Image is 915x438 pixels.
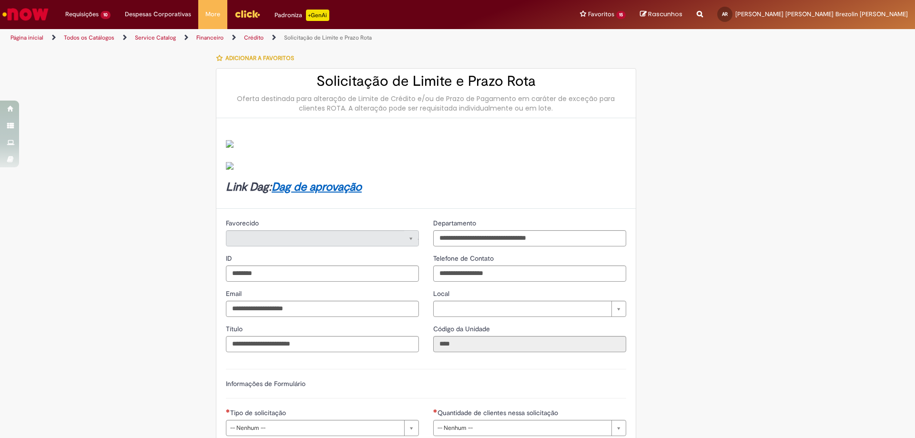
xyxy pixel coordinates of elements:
[437,420,607,436] span: -- Nenhum --
[226,180,362,194] strong: Link Dag:
[205,10,220,19] span: More
[433,230,626,246] input: Departamento
[244,34,264,41] a: Crédito
[284,34,372,41] a: Solicitação de Limite e Prazo Rota
[196,34,224,41] a: Financeiro
[64,34,114,41] a: Todos os Catálogos
[125,10,191,19] span: Despesas Corporativas
[226,409,230,413] span: Necessários
[616,11,626,19] span: 15
[588,10,614,19] span: Favoritos
[226,289,244,298] span: Email
[306,10,329,21] p: +GenAi
[226,73,626,89] h2: Solicitação de Limite e Prazo Rota
[101,11,111,19] span: 10
[226,140,234,148] img: sys_attachment.do
[433,336,626,352] input: Código da Unidade
[433,254,496,263] span: Telefone de Contato
[226,94,626,113] div: Oferta destinada para alteração de Limite de Crédito e/ou de Prazo de Pagamento em caráter de exc...
[433,301,626,317] a: Limpar campo Local
[437,408,560,417] span: Quantidade de clientes nessa solicitação
[135,34,176,41] a: Service Catalog
[226,379,305,388] label: Informações de Formulário
[216,48,299,68] button: Adicionar a Favoritos
[226,336,419,352] input: Título
[226,325,244,333] span: Título
[272,180,362,194] a: Dag de aprovação
[226,219,261,227] span: Somente leitura - Favorecido
[274,10,329,21] div: Padroniza
[226,230,419,246] a: Limpar campo Favorecido
[722,11,728,17] span: AR
[225,54,294,62] span: Adicionar a Favoritos
[433,289,451,298] span: Local
[1,5,50,24] img: ServiceNow
[65,10,99,19] span: Requisições
[234,7,260,21] img: click_logo_yellow_360x200.png
[735,10,908,18] span: [PERSON_NAME] [PERSON_NAME] Brezolin [PERSON_NAME]
[433,265,626,282] input: Telefone de Contato
[226,254,234,263] span: ID
[230,420,399,436] span: -- Nenhum --
[226,301,419,317] input: Email
[7,29,603,47] ul: Trilhas de página
[10,34,43,41] a: Página inicial
[433,324,492,334] label: Somente leitura - Código da Unidade
[230,408,288,417] span: Tipo de solicitação
[433,219,478,227] span: Departamento
[226,162,234,170] img: sys_attachment.do
[433,409,437,413] span: Necessários
[648,10,682,19] span: Rascunhos
[226,265,419,282] input: ID
[640,10,682,19] a: Rascunhos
